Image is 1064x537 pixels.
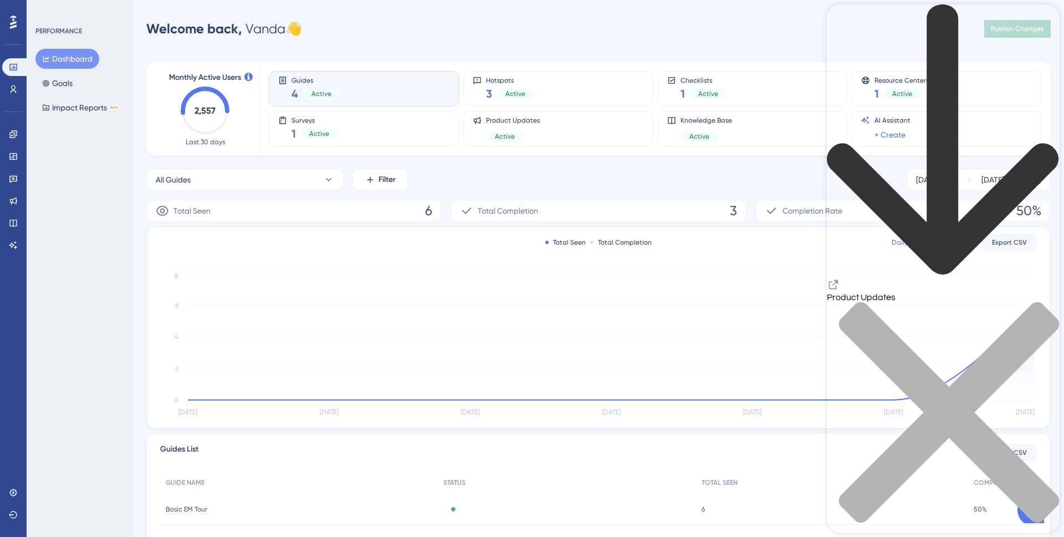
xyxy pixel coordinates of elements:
span: Total Completion [478,204,538,217]
span: 1 [681,86,685,102]
span: All Guides [156,173,191,186]
span: GUIDE NAME [166,478,204,487]
span: TOTAL SEEN [702,478,738,487]
span: STATUS [443,478,465,487]
div: Vanda 👋 [146,20,302,38]
tspan: [DATE] [320,408,339,416]
span: Need Help? [26,3,69,16]
tspan: 2 [175,364,178,372]
span: Active [505,89,525,98]
span: 3 [730,202,737,220]
div: PERFORMANCE [35,27,82,36]
span: Active [309,129,329,138]
button: Impact ReportsBETA [35,98,126,118]
span: Active [689,132,709,141]
span: Checklists [681,76,727,84]
span: 6 [702,505,705,514]
span: Completion Rate [782,204,842,217]
span: 3 [486,86,492,102]
span: 6 [425,202,432,220]
span: Guides [291,76,340,84]
img: launcher-image-alternative-text [3,7,23,27]
button: Dashboard [35,49,99,69]
span: Active [311,89,331,98]
span: Guides List [160,443,198,463]
span: Total Seen [173,204,211,217]
span: Welcome back, [146,21,242,37]
tspan: [DATE] [743,408,761,416]
span: 1 [291,126,296,141]
span: Filter [378,173,396,186]
tspan: 4 [175,333,178,341]
span: Active [495,132,515,141]
tspan: [DATE] [178,408,197,416]
button: Goals [35,73,79,93]
span: Last 30 days [186,138,225,146]
button: Filter [352,169,408,191]
span: Knowledge Base [681,116,732,125]
span: Surveys [291,116,338,124]
tspan: 0 [174,396,178,404]
tspan: [DATE] [602,408,621,416]
tspan: 6 [175,301,178,309]
span: Product Updates [486,116,540,125]
div: BETA [109,105,119,110]
tspan: [DATE] [461,408,479,416]
span: Active [698,89,718,98]
span: Basic EM Tour [166,505,207,514]
div: Total Completion [590,238,652,247]
span: Hotspots [486,76,534,84]
button: All Guides [146,169,344,191]
div: Total Seen [545,238,586,247]
span: Monthly Active Users [169,71,241,84]
text: 2,557 [195,105,216,116]
tspan: 8 [175,272,178,280]
span: 4 [291,86,298,102]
